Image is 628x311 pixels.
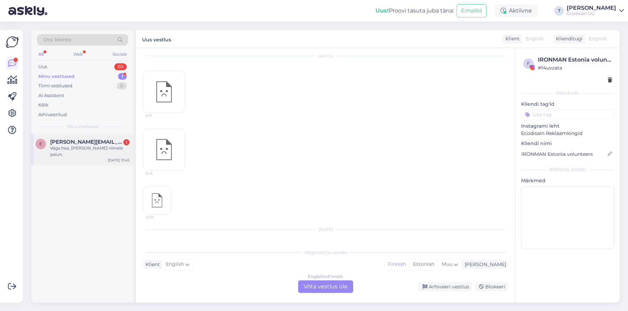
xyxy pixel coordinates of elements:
[114,63,127,70] div: 69
[553,35,583,42] div: Klienditugi
[38,73,75,80] div: Minu vestlused
[143,249,508,256] div: Valige keel ja vastake
[457,4,487,17] button: Emailid
[567,11,616,16] div: Ecodisain OÜ
[298,280,353,293] div: Võta vestlus üle
[462,261,506,268] div: [PERSON_NAME]
[521,177,614,184] p: Märkmed
[521,150,606,158] input: Lisa nimi
[143,186,171,214] img: attachment
[308,273,343,280] div: English to Finnish
[495,5,537,17] div: Aktiivne
[142,34,171,43] label: Uus vestlus
[6,35,19,49] img: Askly Logo
[43,36,71,43] span: Otsi kliente
[375,7,389,14] b: Uus!
[475,282,508,292] div: Blokeeri
[38,82,72,89] div: Tiimi vestlused
[143,53,508,59] div: [DATE]
[521,90,614,96] div: Kliendi info
[521,167,614,173] div: [PERSON_NAME]
[503,35,520,42] div: Klient
[145,171,171,176] span: 9:45
[538,64,612,72] div: # f4uvzata
[521,109,614,120] input: Lisa tag
[117,82,127,89] div: 0
[521,101,614,108] p: Kliendi tag'id
[111,50,128,59] div: Socials
[442,261,452,267] span: Muu
[567,5,616,11] div: [PERSON_NAME]
[108,158,130,163] div: [DATE] 13:45
[37,50,45,59] div: All
[67,123,98,130] span: Minu vestlused
[409,259,438,270] div: Estonian
[527,61,530,66] span: f
[375,7,454,15] div: Proovi tasuta juba täna:
[521,122,614,130] p: Instagrami leht
[166,261,184,268] span: English
[145,113,171,118] span: 9:27
[526,35,544,42] span: English
[118,73,127,80] div: 1
[38,63,47,70] div: Uus
[50,145,130,158] div: Väga hea, [PERSON_NAME] nimele palun.
[567,5,624,16] a: [PERSON_NAME]Ecodisain OÜ
[143,261,160,268] div: Klient
[38,92,64,99] div: AI Assistent
[38,111,67,118] div: Arhiveeritud
[50,139,123,145] span: elsbeth.heinaste@spordimuuseum.ee
[554,6,564,16] div: T
[38,102,48,109] div: Kõik
[589,35,607,42] span: English
[521,130,614,137] p: Ecodisain Reklaamkingid
[72,50,84,59] div: Web
[145,215,171,220] span: 16:03
[521,140,614,147] p: Kliendi nimi
[39,141,42,146] span: e
[123,139,130,145] div: 1
[143,226,508,233] div: [DATE]
[538,56,612,64] div: IRONMAN Estonia volunteers
[418,282,472,292] div: Arhiveeri vestlus
[385,259,409,270] div: Finnish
